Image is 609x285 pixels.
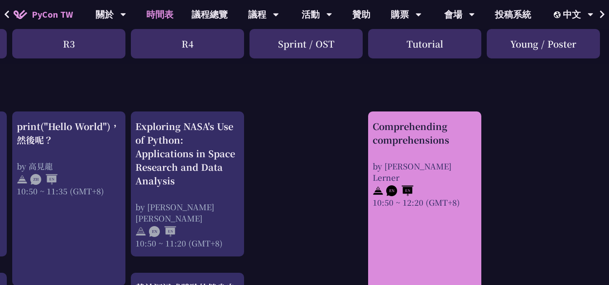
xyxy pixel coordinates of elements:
div: Tutorial [368,29,481,58]
div: 10:50 ~ 11:35 (GMT+8) [17,185,121,197]
div: R3 [12,29,125,58]
div: by [PERSON_NAME] Lerner [373,160,477,183]
div: Comprehending comprehensions [373,120,477,147]
img: ZHEN.371966e.svg [30,174,58,185]
a: Exploring NASA's Use of Python: Applications in Space Research and Data Analysis by [PERSON_NAME]... [135,120,240,249]
img: svg+xml;base64,PHN2ZyB4bWxucz0iaHR0cDovL3d3dy53My5vcmcvMjAwMC9zdmciIHdpZHRoPSIyNCIgaGVpZ2h0PSIyNC... [135,226,146,237]
span: PyCon TW [32,8,73,21]
div: Exploring NASA's Use of Python: Applications in Space Research and Data Analysis [135,120,240,188]
div: Young / Poster [487,29,600,58]
a: PyCon TW [5,3,82,26]
img: Locale Icon [554,11,563,18]
img: ENEN.5a408d1.svg [386,185,413,196]
div: by 高見龍 [17,160,121,172]
a: print("Hello World")，然後呢？ by 高見龍 10:50 ~ 11:35 (GMT+8) [17,120,121,278]
div: by [PERSON_NAME] [PERSON_NAME] [135,201,240,224]
div: Sprint / OST [249,29,363,58]
img: svg+xml;base64,PHN2ZyB4bWxucz0iaHR0cDovL3d3dy53My5vcmcvMjAwMC9zdmciIHdpZHRoPSIyNCIgaGVpZ2h0PSIyNC... [373,185,384,196]
div: 10:50 ~ 12:20 (GMT+8) [373,197,477,208]
div: R4 [131,29,244,58]
img: svg+xml;base64,PHN2ZyB4bWxucz0iaHR0cDovL3d3dy53My5vcmcvMjAwMC9zdmciIHdpZHRoPSIyNCIgaGVpZ2h0PSIyNC... [17,174,28,185]
div: print("Hello World")，然後呢？ [17,120,121,147]
div: 10:50 ~ 11:20 (GMT+8) [135,237,240,249]
img: ENEN.5a408d1.svg [149,226,176,237]
img: Home icon of PyCon TW 2025 [14,10,27,19]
